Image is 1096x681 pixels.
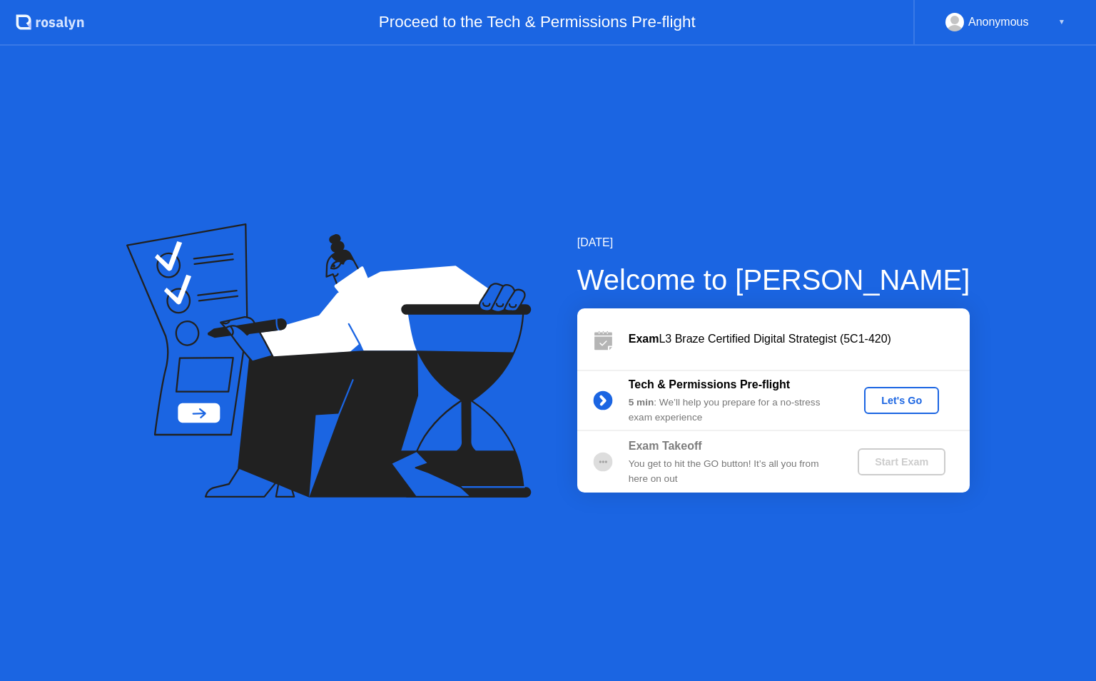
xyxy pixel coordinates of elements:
b: 5 min [629,397,654,408]
div: Welcome to [PERSON_NAME] [577,258,970,301]
div: You get to hit the GO button! It’s all you from here on out [629,457,834,486]
div: : We’ll help you prepare for a no-stress exam experience [629,395,834,425]
button: Let's Go [864,387,939,414]
div: ▼ [1058,13,1065,31]
b: Tech & Permissions Pre-flight [629,378,790,390]
div: L3 Braze Certified Digital Strategist (5C1-420) [629,331,970,348]
div: Start Exam [863,456,940,468]
div: Let's Go [870,395,933,406]
button: Start Exam [858,448,945,475]
div: Anonymous [968,13,1029,31]
b: Exam [629,333,659,345]
b: Exam Takeoff [629,440,702,452]
div: [DATE] [577,234,970,251]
